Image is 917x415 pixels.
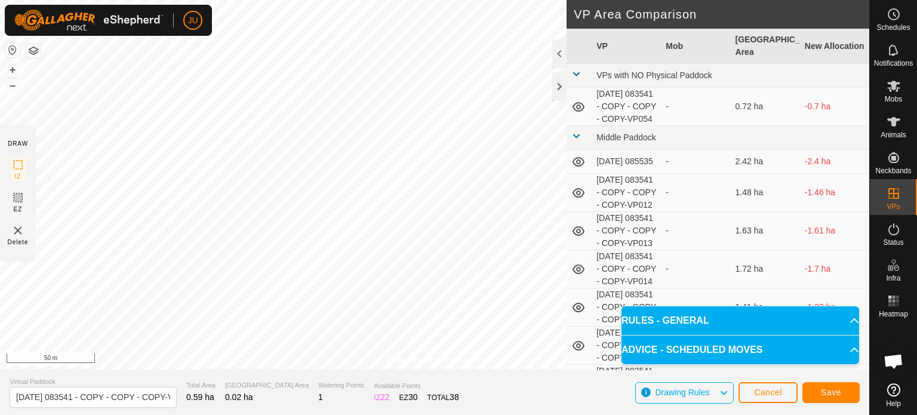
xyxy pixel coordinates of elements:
[5,78,20,93] button: –
[655,388,709,397] span: Drawing Rules
[800,150,869,174] td: -2.4 ha
[731,88,800,126] td: 0.72 ha
[621,343,762,357] span: ADVICE - SCHEDULED MOVES
[800,212,869,250] td: -1.61 ha
[447,354,482,365] a: Contact Us
[374,391,389,404] div: IZ
[883,239,903,246] span: Status
[666,186,725,199] div: -
[186,380,216,391] span: Total Area
[592,288,661,327] td: [DATE] 083541 - COPY - COPY - COPY-VP015
[592,88,661,126] td: [DATE] 083541 - COPY - COPY - COPY-VP054
[11,223,25,238] img: VP
[592,250,661,288] td: [DATE] 083541 - COPY - COPY - COPY-VP014
[187,14,198,27] span: JU
[800,29,869,64] th: New Allocation
[874,60,913,67] span: Notifications
[876,343,912,379] div: Open chat
[754,388,782,397] span: Cancel
[408,392,418,402] span: 30
[879,311,908,318] span: Heatmap
[387,354,432,365] a: Privacy Policy
[731,150,800,174] td: 2.42 ha
[666,155,725,168] div: -
[886,275,900,282] span: Infra
[10,377,177,387] span: Virtual Paddock
[26,44,41,58] button: Map Layers
[800,174,869,212] td: -1.46 ha
[881,131,906,139] span: Animals
[885,96,902,103] span: Mobs
[8,139,28,148] div: DRAW
[374,381,458,391] span: Available Points
[8,238,29,247] span: Delete
[5,43,20,57] button: Reset Map
[731,212,800,250] td: 1.63 ha
[621,306,859,335] p-accordion-header: RULES - GENERAL
[821,388,841,397] span: Save
[427,391,459,404] div: TOTAL
[887,203,900,210] span: VPs
[666,263,725,275] div: -
[596,70,712,80] span: VPs with NO Physical Paddock
[731,288,800,327] td: 1.41 ha
[800,88,869,126] td: -0.7 ha
[5,63,20,77] button: +
[876,24,910,31] span: Schedules
[621,336,859,364] p-accordion-header: ADVICE - SCHEDULED MOVES
[666,301,725,313] div: -
[380,392,390,402] span: 22
[592,174,661,212] td: [DATE] 083541 - COPY - COPY - COPY-VP012
[14,10,164,31] img: Gallagher Logo
[225,392,253,402] span: 0.02 ha
[596,133,656,142] span: Middle Paddock
[592,365,661,403] td: [DATE] 083541 - COPY - COPY - COPY-VP017
[802,382,860,403] button: Save
[875,167,911,174] span: Neckbands
[592,327,661,365] td: [DATE] 083541 - COPY - COPY - COPY-VP016
[731,174,800,212] td: 1.48 ha
[450,392,459,402] span: 38
[592,212,661,250] td: [DATE] 083541 - COPY - COPY - COPY-VP013
[666,100,725,113] div: -
[886,400,901,407] span: Help
[14,205,23,214] span: EZ
[661,29,730,64] th: Mob
[399,391,418,404] div: EZ
[318,380,364,391] span: Watering Points
[800,288,869,327] td: -1.39 ha
[318,392,323,402] span: 1
[731,29,800,64] th: [GEOGRAPHIC_DATA] Area
[225,380,309,391] span: [GEOGRAPHIC_DATA] Area
[870,379,917,412] a: Help
[186,392,214,402] span: 0.59 ha
[666,225,725,237] div: -
[621,313,709,328] span: RULES - GENERAL
[592,29,661,64] th: VP
[731,250,800,288] td: 1.72 ha
[15,172,21,181] span: IZ
[592,150,661,174] td: [DATE] 085535
[738,382,798,403] button: Cancel
[800,250,869,288] td: -1.7 ha
[574,7,869,21] h2: VP Area Comparison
